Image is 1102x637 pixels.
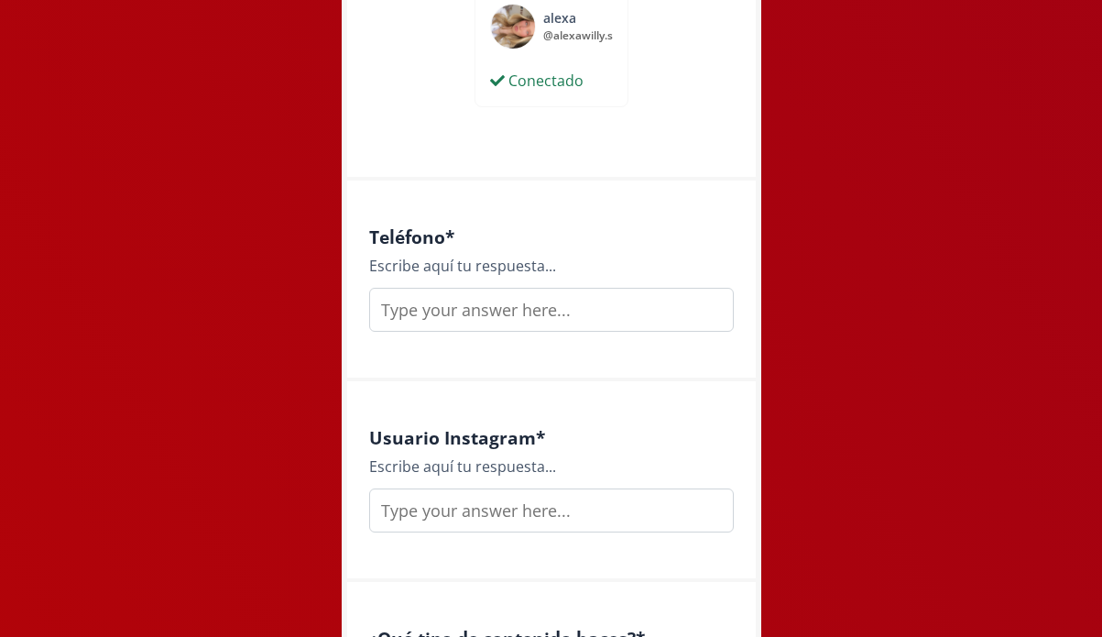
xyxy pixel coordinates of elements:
[543,8,613,27] div: alexa
[369,456,734,478] div: Escribe aquí tu respuesta...
[369,288,734,332] input: Type your answer here...
[543,27,613,44] div: @ alexawilly.s
[369,427,734,448] h4: Usuario Instagram *
[369,255,734,277] div: Escribe aquí tu respuesta...
[490,70,584,92] div: Conectado
[369,489,734,533] input: Type your answer here...
[490,4,536,49] img: 522394916_18378589342127635_7761857583776801537_n.jpg
[369,226,734,247] h4: Teléfono *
